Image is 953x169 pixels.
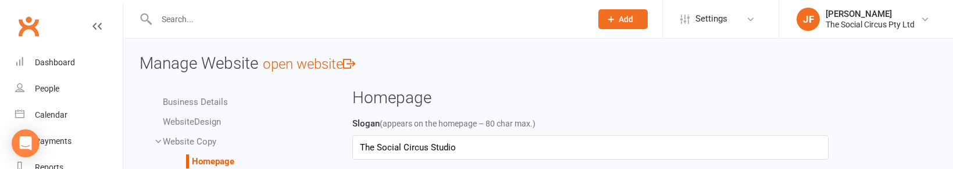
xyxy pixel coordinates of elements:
input: Search... [153,11,583,27]
span: (appears on the homepage – 80 char max.) [380,119,536,128]
a: Clubworx [14,12,43,41]
span: Website [163,117,194,127]
a: Calendar [15,102,123,128]
div: The Social Circus Pty Ltd [826,19,915,30]
a: open website [263,56,355,72]
h3: Homepage [352,89,927,107]
div: JF [797,8,820,31]
a: Dashboard [15,50,123,76]
h3: Manage Website [140,55,937,73]
div: People [35,84,59,93]
a: WebsiteDesign [163,117,221,127]
a: Website Copy [163,136,216,147]
div: Dashboard [35,58,75,67]
a: Homepage [192,156,234,167]
span: Add [619,15,633,24]
a: Payments [15,128,123,154]
div: Open Intercom Messenger [12,129,40,157]
a: People [15,76,123,102]
div: Calendar [35,110,67,119]
a: Business Details [163,97,228,107]
span: Settings [695,6,727,32]
div: Payments [35,136,72,146]
div: [PERSON_NAME] [826,9,915,19]
button: Add [598,9,648,29]
label: Slogan [352,117,536,131]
